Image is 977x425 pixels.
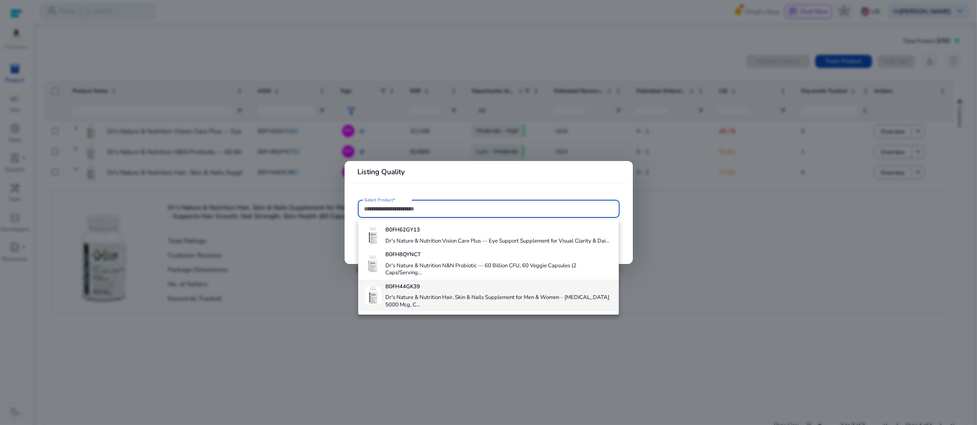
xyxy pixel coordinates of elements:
[385,262,612,277] h4: Dr's Nature & Nutrition N&N Probiotic — 60 Billion CFU, 60 Veggie Capsules (2 Caps/Serving...
[385,283,420,290] b: B0FH44GK39
[358,167,405,177] b: Listing Quality
[385,226,420,234] b: B0FH62GY13
[365,227,381,243] img: 4177ud3iVrL._AC_US40_.jpg
[385,251,421,258] b: B0FH8QYNCT
[365,255,381,272] img: 41swXBBDcwL._AC_US40_.jpg
[365,287,381,304] img: 41ICkUZHvFL._AC_US40_.jpg
[364,197,395,203] mat-label: Select Product*
[385,238,609,245] h4: Dr's Nature & Nutrition Vision Care Plus — Eye Support Supplement for Visual Clarity & Dai...
[385,294,612,308] h4: Dr's Nature & Nutrition Hair, Skin & Nails Supplement for Men & Women – [MEDICAL_DATA] 5000 Mcg, ...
